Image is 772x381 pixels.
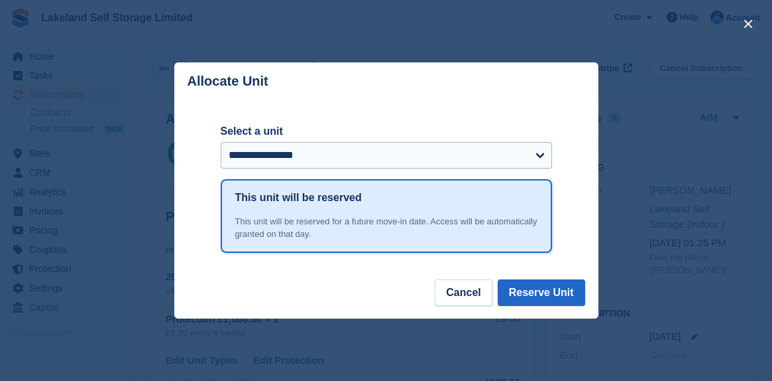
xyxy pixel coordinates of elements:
[435,279,492,306] button: Cancel
[235,190,362,206] h1: This unit will be reserved
[498,279,585,306] button: Reserve Unit
[188,74,268,89] p: Allocate Unit
[738,13,759,35] button: close
[235,215,537,241] div: This unit will be reserved for a future move-in date. Access will be automatically granted on tha...
[221,123,552,139] label: Select a unit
